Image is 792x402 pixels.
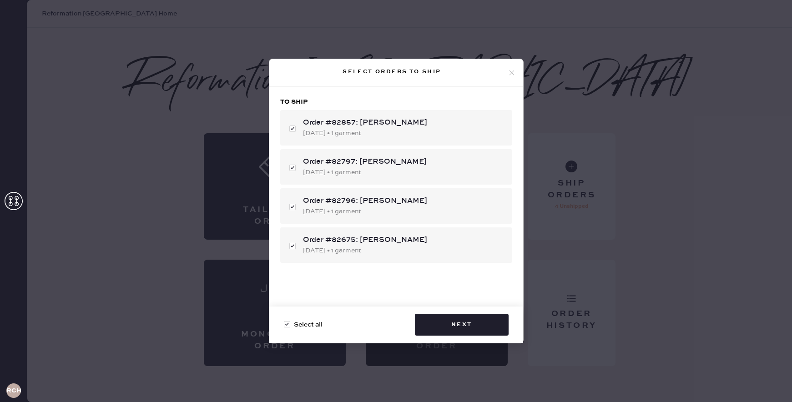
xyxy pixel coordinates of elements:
h3: To ship [280,97,512,106]
button: Next [415,314,509,336]
div: [DATE] • 1 garment [303,128,505,138]
div: [DATE] • 1 garment [303,167,505,177]
span: Select all [294,320,323,330]
div: Order #82857: [PERSON_NAME] [303,117,505,128]
div: [DATE] • 1 garment [303,246,505,256]
div: Select orders to ship [277,66,508,77]
div: [DATE] • 1 garment [303,206,505,216]
div: Order #82675: [PERSON_NAME] [303,235,505,246]
div: Order #82797: [PERSON_NAME] [303,156,505,167]
h3: RCHA [6,387,21,394]
div: Order #82796: [PERSON_NAME] [303,196,505,206]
